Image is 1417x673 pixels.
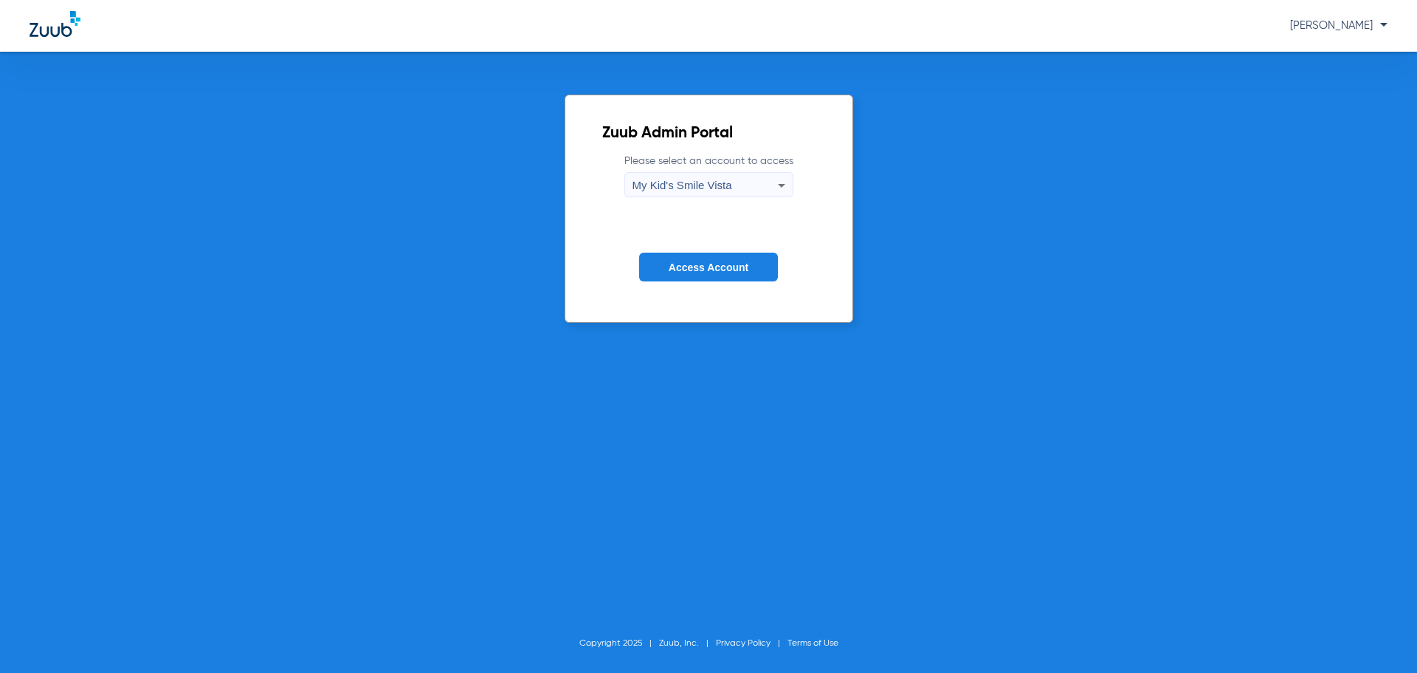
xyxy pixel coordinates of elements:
[30,11,80,37] img: Zuub Logo
[1290,20,1387,31] span: [PERSON_NAME]
[624,154,793,197] label: Please select an account to access
[787,639,838,648] a: Terms of Use
[716,639,770,648] a: Privacy Policy
[602,126,816,141] h2: Zuub Admin Portal
[579,636,659,651] li: Copyright 2025
[639,253,778,281] button: Access Account
[1343,602,1417,673] iframe: Chat Widget
[632,179,732,191] span: My Kid's Smile Vista
[659,636,716,651] li: Zuub, Inc.
[669,262,748,273] span: Access Account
